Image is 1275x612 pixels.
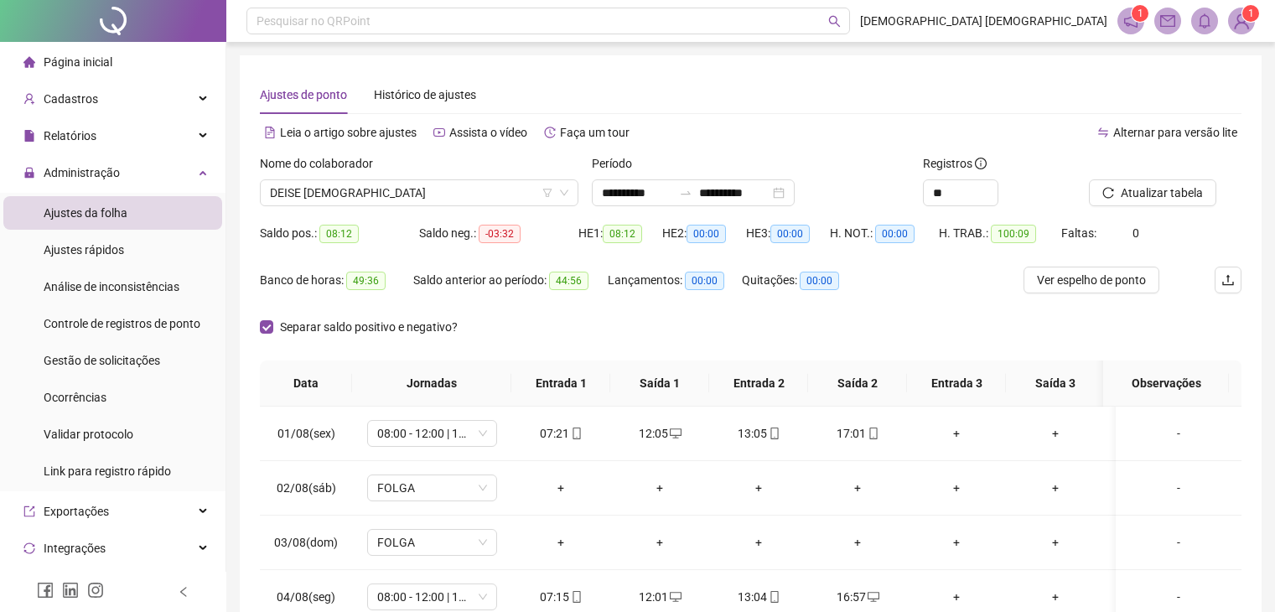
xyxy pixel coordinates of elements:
[62,582,79,599] span: linkedin
[44,464,171,478] span: Link para registro rápido
[549,272,588,290] span: 44:56
[770,225,810,243] span: 00:00
[413,271,608,290] div: Saldo anterior ao período:
[1089,179,1216,206] button: Atualizar tabela
[1160,13,1175,29] span: mail
[679,186,692,200] span: to
[592,154,643,173] label: Período
[860,12,1107,30] span: [DEMOGRAPHIC_DATA] [DEMOGRAPHIC_DATA]
[1097,127,1109,138] span: swap
[923,154,987,173] span: Registros
[1129,533,1228,552] div: -
[277,481,336,495] span: 02/08(sáb)
[685,272,724,290] span: 00:00
[260,360,352,407] th: Data
[44,317,200,330] span: Controle de registros de ponto
[767,591,780,603] span: mobile
[709,360,808,407] th: Entrada 2
[800,272,839,290] span: 00:00
[1138,8,1143,19] span: 1
[1242,5,1259,22] sup: Atualize o seu contato no menu Meus Dados
[352,360,511,407] th: Jornadas
[44,354,160,367] span: Gestão de solicitações
[377,475,487,500] span: FOLGA
[1121,184,1203,202] span: Atualizar tabela
[260,88,347,101] span: Ajustes de ponto
[1019,533,1091,552] div: +
[866,428,879,439] span: mobile
[559,188,569,198] span: down
[1221,273,1235,287] span: upload
[280,126,417,139] span: Leia o artigo sobre ajustes
[44,206,127,220] span: Ajustes da folha
[23,167,35,179] span: lock
[260,271,413,290] div: Banco de horas:
[44,542,106,555] span: Integrações
[319,225,359,243] span: 08:12
[662,224,746,243] div: HE 2:
[668,428,682,439] span: desktop
[875,225,915,243] span: 00:00
[525,588,597,606] div: 07:15
[525,479,597,497] div: +
[866,591,879,603] span: desktop
[377,421,487,446] span: 08:00 - 12:00 | 13:00 - 17:00
[44,166,120,179] span: Administração
[44,391,106,404] span: Ocorrências
[821,424,894,443] div: 17:01
[44,129,96,143] span: Relatórios
[377,530,487,555] span: FOLGA
[920,424,993,443] div: +
[560,126,630,139] span: Faça um tour
[1019,424,1091,443] div: +
[260,224,419,243] div: Saldo pos.:
[23,93,35,105] span: user-add
[610,360,709,407] th: Saída 1
[1061,226,1099,240] span: Faltas:
[87,582,104,599] span: instagram
[1117,374,1215,392] span: Observações
[687,225,726,243] span: 00:00
[920,479,993,497] div: +
[723,533,795,552] div: +
[723,479,795,497] div: +
[603,225,642,243] span: 08:12
[479,225,521,243] span: -03:32
[624,588,696,606] div: 12:01
[542,188,552,198] span: filter
[821,479,894,497] div: +
[569,591,583,603] span: mobile
[44,55,112,69] span: Página inicial
[23,56,35,68] span: home
[37,582,54,599] span: facebook
[1129,479,1228,497] div: -
[23,542,35,554] span: sync
[1024,267,1159,293] button: Ver espelho de ponto
[1037,271,1146,289] span: Ver espelho de ponto
[1019,479,1091,497] div: +
[608,271,742,290] div: Lançamentos:
[273,318,464,336] span: Separar saldo positivo e negativo?
[23,130,35,142] span: file
[1229,8,1254,34] img: 83511
[746,224,830,243] div: HE 3:
[44,280,179,293] span: Análise de inconsistências
[44,428,133,441] span: Validar protocolo
[991,225,1036,243] span: 100:09
[939,224,1061,243] div: H. TRAB.:
[1019,588,1091,606] div: +
[274,536,338,549] span: 03/08(dom)
[624,479,696,497] div: +
[433,127,445,138] span: youtube
[821,533,894,552] div: +
[723,588,795,606] div: 13:04
[767,428,780,439] span: mobile
[374,88,476,101] span: Histórico de ajustes
[1102,187,1114,199] span: reload
[1132,226,1139,240] span: 0
[377,584,487,609] span: 08:00 - 12:00 | 13:00 - 17:00
[525,533,597,552] div: +
[975,158,987,169] span: info-circle
[1123,13,1138,29] span: notification
[624,533,696,552] div: +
